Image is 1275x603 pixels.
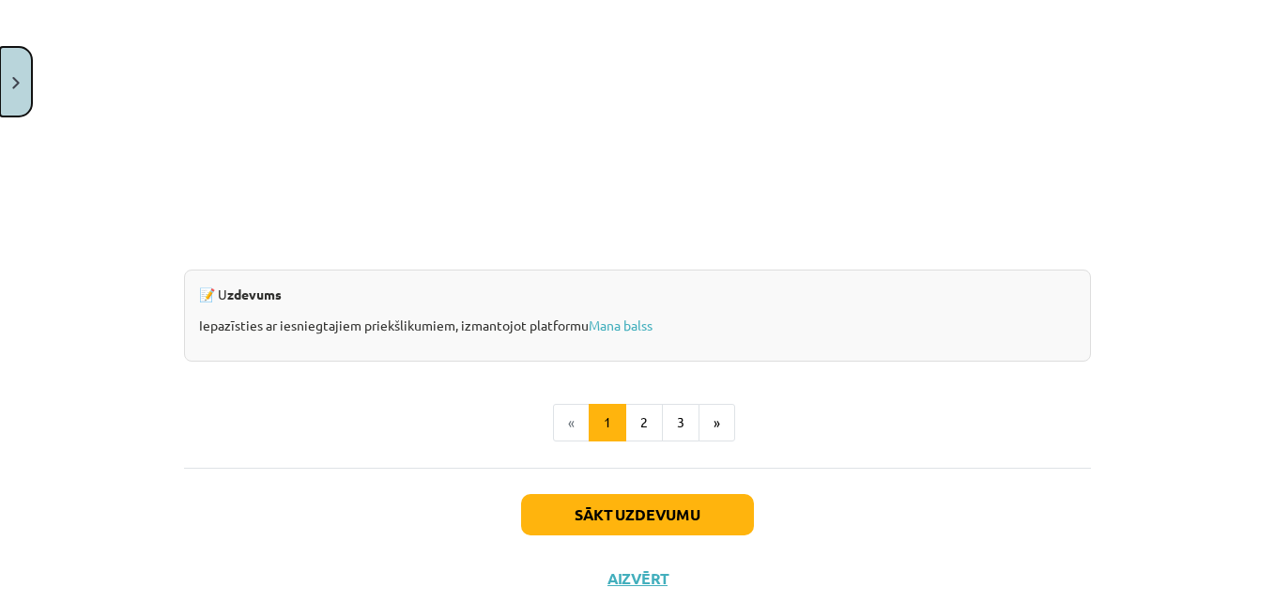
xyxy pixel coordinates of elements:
img: icon-close-lesson-0947bae3869378f0d4975bcd49f059093ad1ed9edebbc8119c70593378902aed.svg [12,77,20,89]
p: 📝 U [199,285,1076,304]
button: 3 [662,404,699,441]
a: Mana balss [589,317,653,333]
button: » [699,404,735,441]
button: 1 [589,404,626,441]
button: Aizvērt [602,569,673,588]
strong: zdevums [227,286,282,302]
p: Iepazīsties ar iesniegtajiem priekšlikumiem, izmantojot platformu [199,316,1076,335]
button: 2 [625,404,663,441]
button: Sākt uzdevumu [521,494,754,535]
nav: Page navigation example [184,404,1091,441]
